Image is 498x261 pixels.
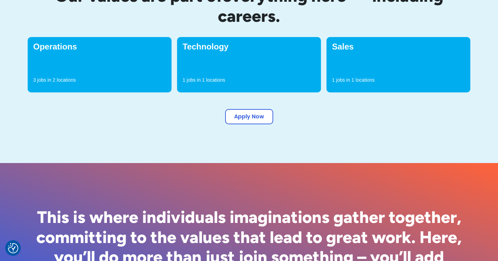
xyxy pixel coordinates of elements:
p: locations [57,76,76,83]
p: jobs in [37,76,51,83]
p: 3 [33,76,36,83]
p: jobs in [187,76,201,83]
p: locations [206,76,225,83]
p: 2 [53,76,55,83]
h4: Sales [332,43,465,51]
p: 1 [183,76,185,83]
h4: Technology [183,43,315,51]
p: 1 [202,76,205,83]
img: Revisit consent button [8,243,18,253]
p: 1 [332,76,335,83]
button: Consent Preferences [8,243,18,253]
p: 1 [351,76,354,83]
h4: Operations [33,43,166,51]
a: Apply Now [225,109,273,124]
p: locations [356,76,375,83]
p: jobs in [336,76,350,83]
